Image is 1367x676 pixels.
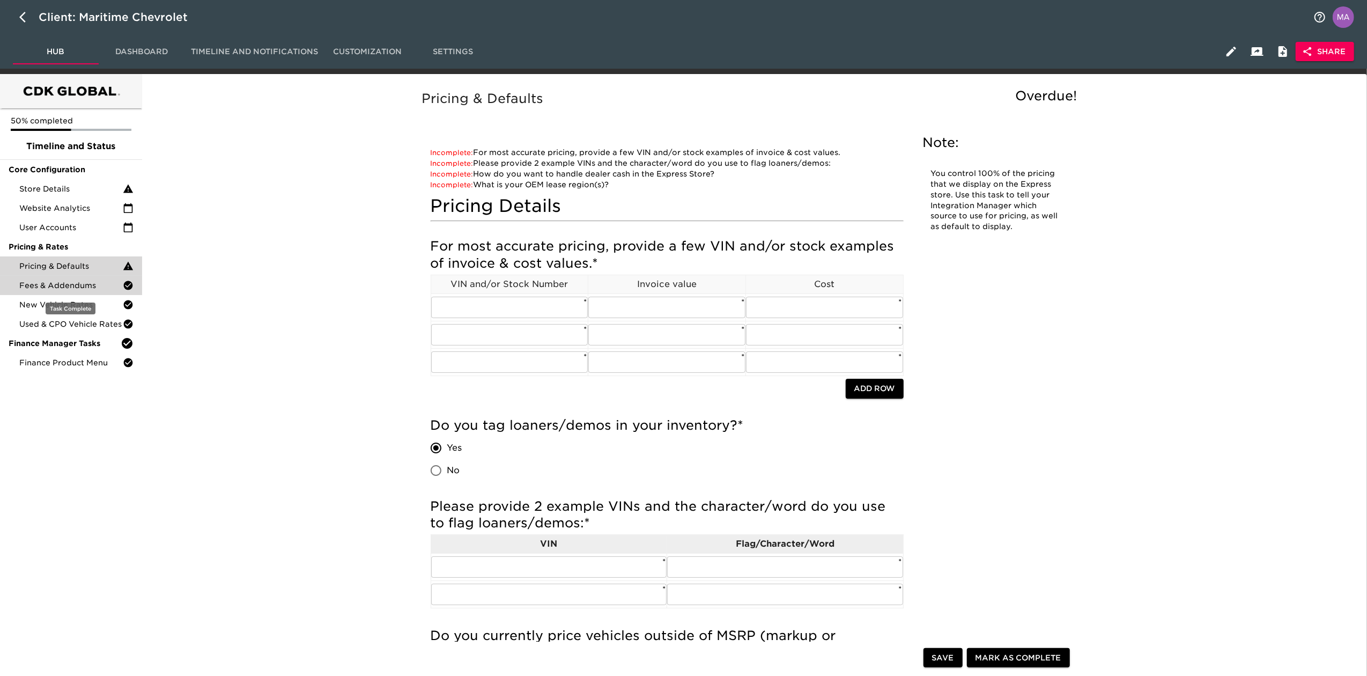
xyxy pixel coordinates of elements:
span: Finance Manager Tasks [9,338,121,349]
p: Flag/Character/Word [667,538,903,550]
p: VIN [431,538,667,550]
p: 50% completed [11,115,131,126]
span: Timeline and Status [9,140,134,153]
span: Hub [19,45,92,58]
h4: Pricing Details [431,195,904,217]
h5: Note: [923,134,1068,151]
span: Website Analytics [19,203,123,214]
button: Internal Notes and Comments [1270,39,1296,64]
h5: Pricing & Defaults [422,90,1083,107]
a: For most accurate pricing, provide a few VIN and/or stock examples of invoice & cost values. [431,148,841,157]
button: Save [923,648,963,668]
span: Add Row [854,382,895,395]
span: Used & CPO Vehicle Rates [19,319,123,329]
h5: For most accurate pricing, provide a few VIN and/or stock examples of invoice & cost values. [431,238,904,272]
button: notifications [1307,4,1333,30]
p: Invoice value [588,278,745,291]
button: Add Row [846,379,904,399]
span: Save [932,651,954,665]
span: Incomplete: [431,149,474,157]
span: Yes [447,442,462,454]
span: Dashboard [105,45,178,58]
span: Incomplete: [431,170,474,178]
span: Incomplete: [431,181,474,189]
h5: Do you currently price vehicles outside of MSRP (markup or discounted)? [431,627,904,662]
div: Client: Maritime Chevrolet [39,9,203,26]
span: Incomplete: [431,159,474,167]
span: Pricing & Defaults [19,261,123,271]
span: Customization [331,45,404,58]
button: Share [1296,42,1354,62]
img: Profile [1333,6,1354,28]
h5: Do you tag loaners/demos in your inventory? [431,417,904,434]
span: Fees & Addendums [19,280,123,291]
span: Share [1304,45,1346,58]
span: Mark as Complete [976,651,1061,665]
p: VIN and/or Stock Number [431,278,588,291]
span: Settings [417,45,490,58]
span: Finance Product Menu [19,357,123,368]
span: No [447,464,460,477]
button: Mark as Complete [967,648,1070,668]
span: New Vehicle Rates [19,299,123,310]
button: Edit Hub [1218,39,1244,64]
span: Pricing & Rates [9,241,134,252]
span: User Accounts [19,222,123,233]
a: How do you want to handle dealer cash in the Express Store? [431,170,715,178]
p: You control 100% of the pricing that we display on the Express store. Use this task to tell your ... [931,168,1060,232]
span: Core Configuration [9,164,134,175]
a: What is your OEM lease region(s)? [431,180,609,189]
button: Client View [1244,39,1270,64]
h5: Please provide 2 example VINs and the character/word do you use to flag loaners/demos: [431,498,904,532]
a: Please provide 2 example VINs and the character/word do you use to flag loaners/demos: [431,159,831,167]
span: Timeline and Notifications [191,45,318,58]
span: Overdue! [1016,88,1077,104]
p: Cost [746,278,903,291]
span: Store Details [19,183,123,194]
